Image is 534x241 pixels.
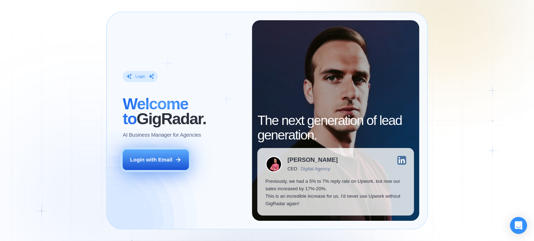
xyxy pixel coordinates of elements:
[123,97,244,126] h2: ‍ GigRadar.
[130,156,172,164] div: Login with Email
[287,157,338,163] div: [PERSON_NAME]
[510,217,527,234] div: Open Intercom Messenger
[123,95,188,127] span: Welcome to
[300,166,330,171] div: Digital Agency
[135,74,145,79] div: Login
[257,113,414,143] h2: The next generation of lead generation.
[123,149,189,170] button: Login with Email
[123,131,201,139] p: AI Business Manager for Agencies
[265,178,406,207] p: Previously, we had a 5% to 7% reply rate on Upwork, but now our sales increased by 17%-20%. This ...
[287,166,297,171] div: CEO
